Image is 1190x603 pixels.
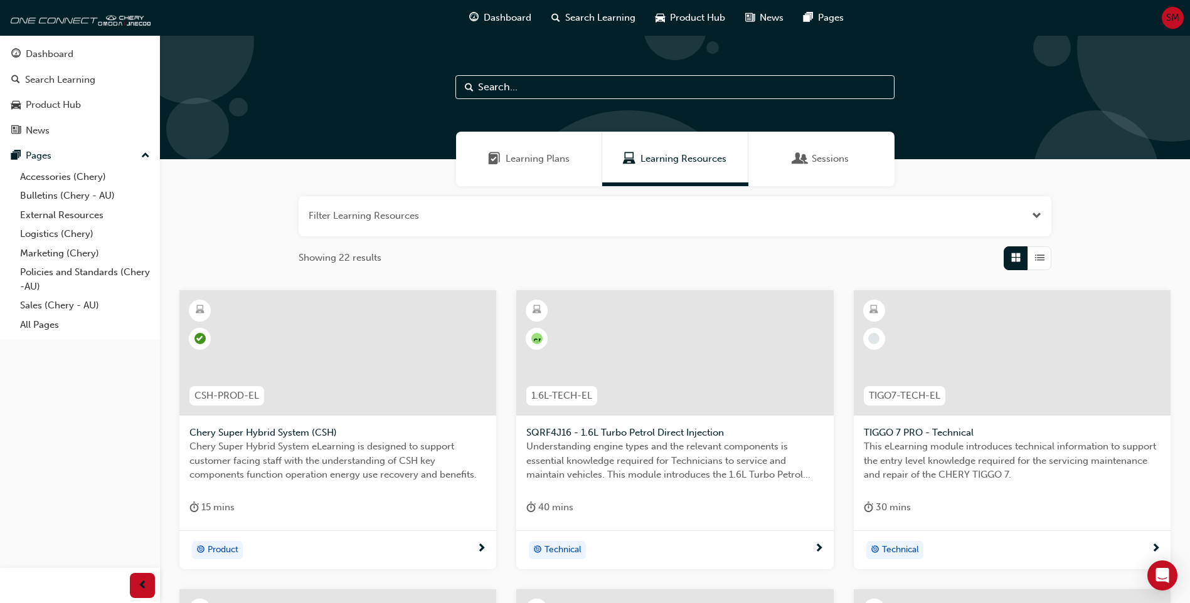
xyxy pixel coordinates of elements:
[531,333,543,344] span: null-icon
[760,11,784,25] span: News
[864,439,1161,482] span: This eLearning module introduces technical information to support the entry level knowledge requi...
[818,11,844,25] span: Pages
[189,500,199,515] span: duration-icon
[477,543,486,555] span: next-icon
[138,578,147,594] span: prev-icon
[189,426,486,440] span: Chery Super Hybrid System (CSH)
[526,439,823,482] span: Understanding engine types and the relevant components is essential knowledge required for Techni...
[15,296,155,315] a: Sales (Chery - AU)
[814,543,824,555] span: next-icon
[1011,251,1021,265] span: Grid
[208,543,238,557] span: Product
[26,149,51,163] div: Pages
[1162,7,1184,29] button: SM
[871,542,879,558] span: target-icon
[565,11,635,25] span: Search Learning
[869,302,878,318] span: learningResourceType_ELEARNING-icon
[5,40,155,144] button: DashboardSearch LearningProduct HubNews
[882,543,919,557] span: Technical
[189,439,486,482] span: Chery Super Hybrid System eLearning is designed to support customer facing staff with the underst...
[748,132,895,186] a: SessionsSessions
[1151,543,1161,555] span: next-icon
[455,75,895,99] input: Search...
[6,5,151,30] img: oneconnect
[656,10,665,26] span: car-icon
[15,263,155,296] a: Policies and Standards (Chery -AU)
[735,5,794,31] a: news-iconNews
[196,302,205,318] span: learningResourceType_ELEARNING-icon
[5,43,155,66] a: Dashboard
[602,132,748,186] a: Learning ResourcesLearning Resources
[26,98,81,112] div: Product Hub
[484,11,531,25] span: Dashboard
[26,123,50,138] div: News
[864,500,911,515] div: 30 mins
[506,152,570,166] span: Learning Plans
[5,93,155,117] a: Product Hub
[854,290,1171,570] a: TIGO7-TECH-ELTIGGO 7 PRO - TechnicalThis eLearning module introduces technical information to sup...
[15,206,155,225] a: External Resources
[15,224,155,244] a: Logistics (Chery)
[11,49,21,60] span: guage-icon
[189,500,235,515] div: 15 mins
[526,426,823,440] span: SQRF4J16 - 1.6L Turbo Petrol Direct Injection
[794,152,807,166] span: Sessions
[5,119,155,142] a: News
[1032,209,1041,223] button: Open the filter
[196,542,205,558] span: target-icon
[545,543,582,557] span: Technical
[11,125,21,137] span: news-icon
[551,10,560,26] span: search-icon
[804,10,813,26] span: pages-icon
[1035,251,1044,265] span: List
[15,167,155,187] a: Accessories (Chery)
[533,302,541,318] span: learningResourceType_ELEARNING-icon
[488,152,501,166] span: Learning Plans
[516,290,833,570] a: null-icon1.6L-TECH-ELSQRF4J16 - 1.6L Turbo Petrol Direct InjectionUnderstanding engine types and ...
[456,132,602,186] a: Learning PlansLearning Plans
[794,5,854,31] a: pages-iconPages
[745,10,755,26] span: news-icon
[531,389,592,403] span: 1.6L-TECH-EL
[869,389,940,403] span: TIGO7-TECH-EL
[11,75,20,86] span: search-icon
[459,5,541,31] a: guage-iconDashboard
[1166,11,1179,25] span: SM
[868,333,879,344] span: learningRecordVerb_NONE-icon
[15,186,155,206] a: Bulletins (Chery - AU)
[5,68,155,92] a: Search Learning
[864,500,873,515] span: duration-icon
[25,73,95,87] div: Search Learning
[15,315,155,335] a: All Pages
[533,542,542,558] span: target-icon
[194,389,259,403] span: CSH-PROD-EL
[812,152,849,166] span: Sessions
[194,333,206,344] span: learningRecordVerb_PASS-icon
[141,148,150,164] span: up-icon
[1147,560,1177,590] div: Open Intercom Messenger
[469,10,479,26] span: guage-icon
[541,5,645,31] a: search-iconSearch Learning
[670,11,725,25] span: Product Hub
[864,426,1161,440] span: TIGGO 7 PRO - Technical
[26,47,73,61] div: Dashboard
[623,152,635,166] span: Learning Resources
[640,152,726,166] span: Learning Resources
[11,150,21,162] span: pages-icon
[5,144,155,167] button: Pages
[299,251,381,265] span: Showing 22 results
[11,100,21,111] span: car-icon
[179,290,496,570] a: CSH-PROD-ELChery Super Hybrid System (CSH)Chery Super Hybrid System eLearning is designed to supp...
[526,500,573,515] div: 40 mins
[526,500,536,515] span: duration-icon
[465,80,474,95] span: Search
[645,5,735,31] a: car-iconProduct Hub
[15,244,155,263] a: Marketing (Chery)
